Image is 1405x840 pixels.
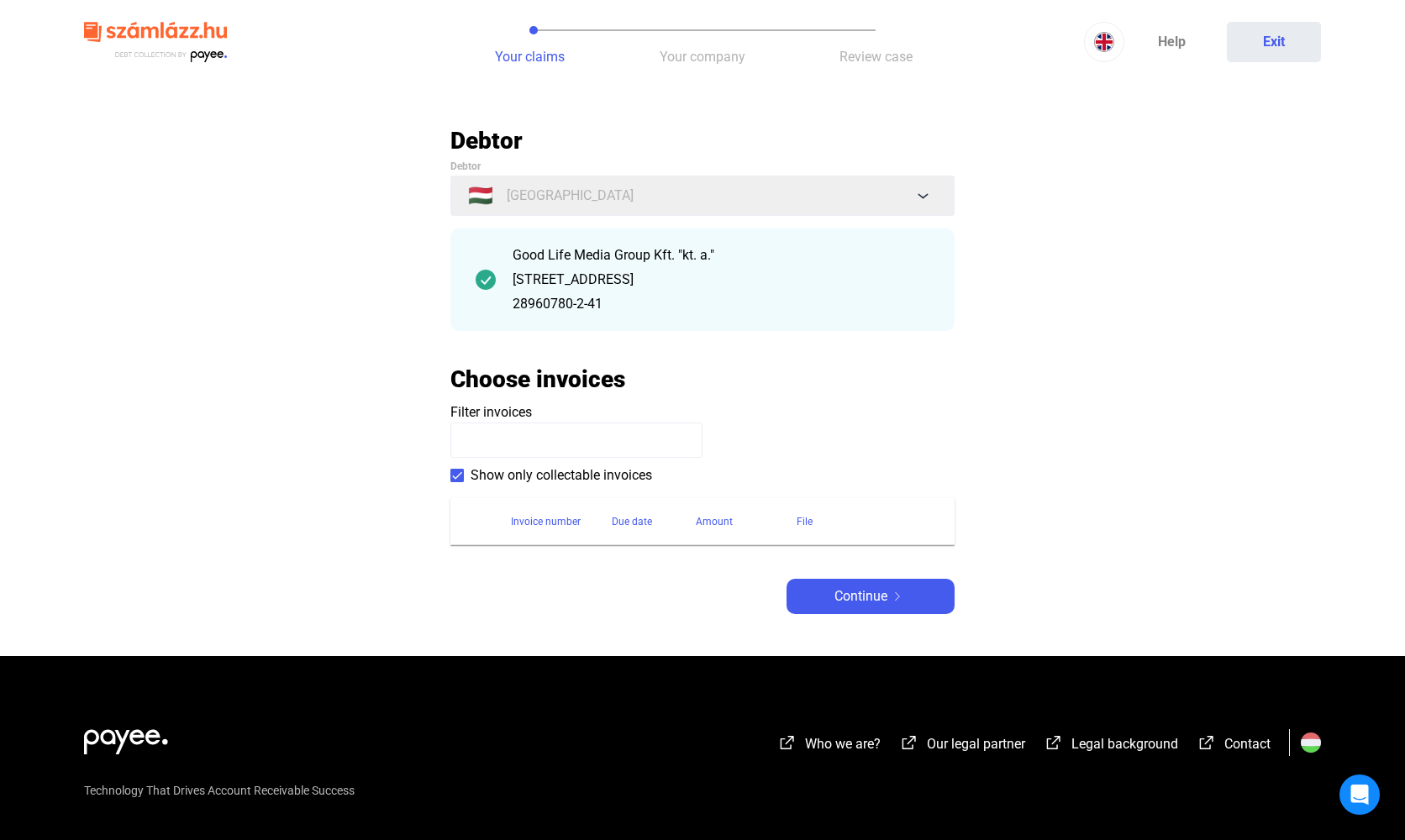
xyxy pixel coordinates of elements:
span: 🇭🇺 [468,186,493,206]
div: File [797,512,934,532]
div: [STREET_ADDRESS] [513,270,929,290]
button: Continuearrow-right-white [787,579,955,614]
a: Help [1124,22,1218,62]
a: external-link-whiteLegal background [1044,738,1178,754]
button: EN [1084,22,1124,62]
a: external-link-whiteOur legal partner [899,738,1025,754]
div: Invoice number [511,512,612,532]
h2: Debtor [450,126,955,155]
span: Review case [839,49,913,65]
div: Amount [696,512,733,532]
img: arrow-right-white [887,592,908,601]
span: Filter invoices [450,404,532,420]
span: Show only collectable invoices [471,465,652,486]
img: HU.svg [1301,732,1321,753]
img: external-link-white [777,734,797,751]
span: Continue [834,586,887,606]
span: Debtor [450,160,481,172]
h2: Choose invoices [450,365,625,394]
img: white-payee-white-dot.svg [84,720,168,754]
div: Due date [612,512,652,532]
div: File [797,512,813,532]
span: Legal background [1071,736,1178,752]
span: Our legal partner [927,736,1025,752]
img: external-link-white [1044,734,1064,751]
span: [GEOGRAPHIC_DATA] [507,186,634,206]
a: external-link-whiteWho we are? [777,738,881,754]
span: Contact [1224,736,1271,752]
a: external-link-whiteContact [1197,738,1271,754]
img: EN [1094,32,1114,52]
img: external-link-white [1197,734,1217,751]
span: Your claims [495,49,565,65]
button: Exit [1227,22,1321,62]
img: external-link-white [899,734,919,751]
button: 🇭🇺[GEOGRAPHIC_DATA] [450,176,955,216]
span: Who we are? [805,736,881,752]
img: checkmark-darker-green-circle [476,270,496,290]
div: Good Life Media Group Kft. "kt. a." [513,245,929,265]
img: szamlazzhu-logo [84,15,227,70]
div: Open Intercom Messenger [1339,774,1380,815]
div: Due date [612,512,696,532]
span: Your company [660,49,745,65]
div: Amount [696,512,797,532]
div: 28960780-2-41 [513,294,929,314]
div: Invoice number [511,512,581,532]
